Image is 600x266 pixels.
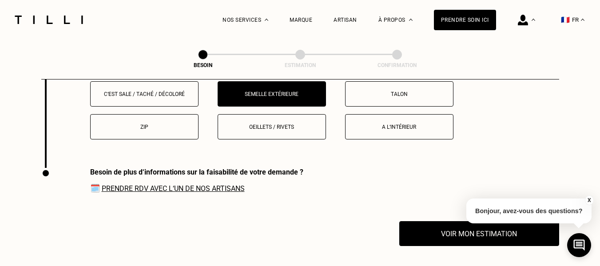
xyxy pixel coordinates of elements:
[223,124,321,130] p: Oeillets / rivets
[95,124,194,130] p: Zip
[581,19,584,21] img: menu déroulant
[90,114,199,139] button: Zip
[345,81,453,107] button: Talon
[95,91,194,97] p: C‘est sale / taché / décoloré
[409,19,413,21] img: Menu déroulant à propos
[159,62,247,68] div: Besoin
[218,81,326,107] button: Semelle extérieure
[90,183,303,193] span: 🗓️
[90,81,199,107] button: C‘est sale / taché / décoloré
[532,19,535,21] img: Menu déroulant
[350,124,449,130] p: A l‘intérieur
[353,62,441,68] div: Confirmation
[561,16,570,24] span: 🇫🇷
[466,199,592,223] p: Bonjour, avez-vous des questions?
[218,114,326,139] button: Oeillets / rivets
[518,15,528,25] img: icône connexion
[12,16,86,24] img: Logo du service de couturière Tilli
[399,221,559,246] button: Voir mon estimation
[290,17,312,23] a: Marque
[334,17,357,23] a: Artisan
[584,195,593,205] button: X
[90,168,303,176] div: Besoin de plus d‘informations sur la faisabilité de votre demande ?
[102,184,245,193] a: Prendre RDV avec l‘un de nos artisans
[265,19,268,21] img: Menu déroulant
[223,91,321,97] p: Semelle extérieure
[256,62,345,68] div: Estimation
[434,10,496,30] a: Prendre soin ici
[350,91,449,97] p: Talon
[345,114,453,139] button: A l‘intérieur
